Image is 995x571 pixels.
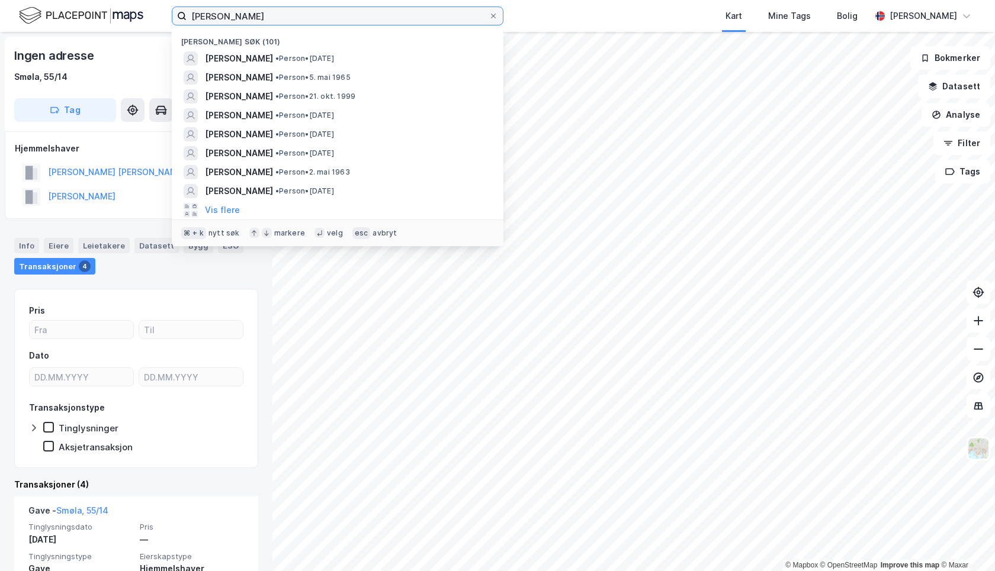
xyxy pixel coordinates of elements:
[187,7,489,25] input: Søk på adresse, matrikkel, gårdeiere, leietakere eller personer
[44,238,73,253] div: Eiere
[922,103,990,127] button: Analyse
[275,111,279,120] span: •
[275,130,279,138] span: •
[139,321,243,338] input: Til
[15,141,258,156] div: Hjemmelshaver
[14,46,96,65] div: Ingen adresse
[205,184,273,198] span: [PERSON_NAME]
[820,561,878,569] a: OpenStreetMap
[29,349,49,363] div: Dato
[205,108,273,122] span: [PERSON_NAME]
[205,165,273,179] span: [PERSON_NAME]
[881,561,939,569] a: Improve this map
[205,203,240,217] button: Vis flere
[967,437,990,460] img: Z
[30,368,133,386] input: DD.MM.YYYY
[274,228,305,238] div: markere
[275,111,334,120] span: Person • [DATE]
[890,9,957,23] div: [PERSON_NAME]
[172,28,503,49] div: [PERSON_NAME] søk (101)
[205,89,273,104] span: [PERSON_NAME]
[275,54,279,63] span: •
[275,186,279,195] span: •
[208,228,240,238] div: nytt søk
[78,238,130,253] div: Leietakere
[275,54,334,63] span: Person • [DATE]
[14,98,116,122] button: Tag
[275,92,355,101] span: Person • 21. okt. 1999
[29,401,105,415] div: Transaksjonstype
[936,514,995,571] iframe: Chat Widget
[205,146,273,160] span: [PERSON_NAME]
[275,186,334,196] span: Person • [DATE]
[275,92,279,101] span: •
[373,228,397,238] div: avbryt
[29,304,45,318] div: Pris
[14,478,258,492] div: Transaksjoner (4)
[327,228,343,238] div: velg
[275,167,350,177] span: Person • 2. mai 1963
[768,9,811,23] div: Mine Tags
[726,9,742,23] div: Kart
[28,504,108,522] div: Gave -
[134,238,179,253] div: Datasett
[205,127,273,141] span: [PERSON_NAME]
[275,149,334,158] span: Person • [DATE]
[56,505,108,515] a: Smøla, 55/14
[275,167,279,176] span: •
[837,9,858,23] div: Bolig
[19,5,143,26] img: logo.f888ab2527a4732fd821a326f86c7f29.svg
[275,130,334,139] span: Person • [DATE]
[59,422,118,434] div: Tinglysninger
[30,321,133,338] input: Fra
[785,561,818,569] a: Mapbox
[140,522,244,532] span: Pris
[14,238,39,253] div: Info
[139,368,243,386] input: DD.MM.YYYY
[14,258,95,275] div: Transaksjoner
[275,149,279,157] span: •
[181,227,206,239] div: ⌘ + k
[910,46,990,70] button: Bokmerker
[205,51,273,66] span: [PERSON_NAME]
[275,73,351,82] span: Person • 5. mai 1965
[59,441,133,453] div: Aksjetransaksjon
[205,70,273,85] span: [PERSON_NAME]
[28,551,133,562] span: Tinglysningstype
[28,533,133,547] div: [DATE]
[918,75,990,98] button: Datasett
[933,131,990,155] button: Filter
[936,514,995,571] div: Kontrollprogram for chat
[275,73,279,82] span: •
[79,260,91,272] div: 4
[140,551,244,562] span: Eierskapstype
[140,533,244,547] div: —
[14,70,68,84] div: Smøla, 55/14
[935,160,990,183] button: Tags
[352,227,371,239] div: esc
[28,522,133,532] span: Tinglysningsdato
